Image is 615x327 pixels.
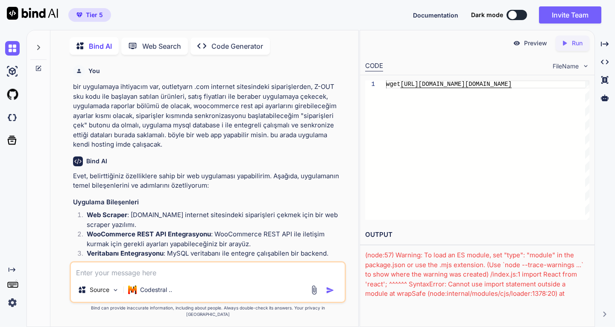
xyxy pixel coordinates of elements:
[76,12,82,18] img: premium
[87,230,211,238] strong: WooCommerce REST API Entegrasyonu
[86,11,103,19] span: Tier 5
[128,286,137,294] img: Codestral 25.01
[211,41,263,51] p: Code Generator
[539,6,601,24] button: Invite Team
[582,62,589,70] img: chevron down
[309,285,319,295] img: attachment
[524,39,547,47] p: Preview
[73,171,344,191] p: Evet, belirttiğiniz özelliklere sahip bir web uygulaması yapabilirim. Aşağıda, uygulamanın temel ...
[7,7,58,20] img: Bind AI
[89,41,112,51] p: Bind AI
[386,81,401,88] span: wget
[360,225,594,245] h2: OUTPUT
[413,12,458,19] span: Documentation
[112,286,119,294] img: Pick Models
[513,39,521,47] img: preview
[73,197,344,207] h3: Uygulama Bileşenleri
[68,8,111,22] button: premiumTier 5
[140,286,172,294] p: Codestral ..
[5,41,20,56] img: chat
[80,210,344,230] li: : [DOMAIN_NAME] internet sitesindeki siparişleri çekmek için bir web scraper yazılımı.
[413,11,458,20] button: Documentation
[5,295,20,310] img: settings
[87,249,164,257] strong: Veritabanı Entegrasyonu
[80,230,344,249] li: : WooCommerce REST API ile iletişim kurmak için gerekli ayarları yapabileceğiniz bir arayüz.
[553,62,579,71] span: FileName
[86,157,107,165] h6: Bind AI
[73,82,344,150] p: bir uygulamaya ihtiyacım var, outletyarn .com internet sitesindeki siparişlerden, Z-OUT sku kodu ...
[400,81,511,88] span: [URL][DOMAIN_NAME][DOMAIN_NAME]
[572,39,583,47] p: Run
[365,80,375,88] div: 1
[80,261,344,280] li: : Kullanıcı arayüzü için bir frontend framework (örneğin, React, Vue.js veya Angular).
[80,249,344,261] li: : MySQL veritabanı ile entegre çalışabilen bir backend.
[471,11,503,19] span: Dark mode
[142,41,181,51] p: Web Search
[88,67,100,75] h6: You
[5,87,20,102] img: githubLight
[90,286,109,294] p: Source
[87,211,127,219] strong: Web Scraper
[5,64,20,79] img: ai-studio
[365,61,383,71] div: CODE
[70,305,346,318] p: Bind can provide inaccurate information, including about people. Always double-check its answers....
[5,110,20,125] img: darkCloudIdeIcon
[326,286,334,295] img: icon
